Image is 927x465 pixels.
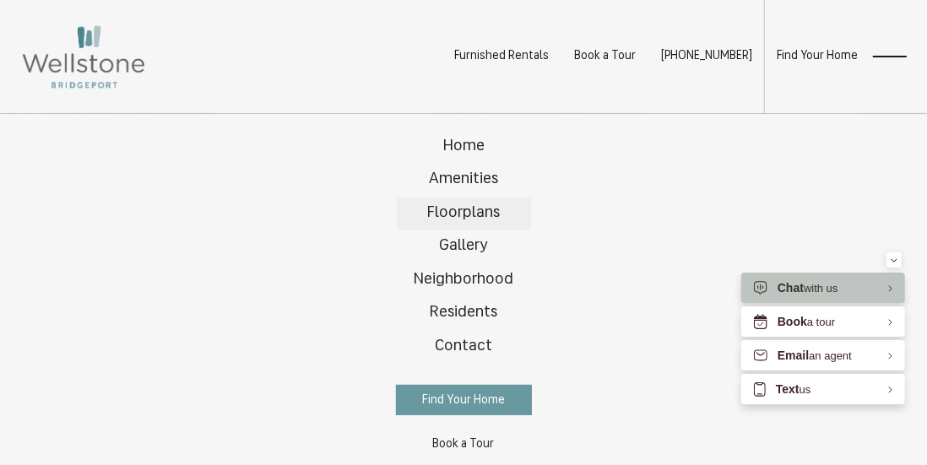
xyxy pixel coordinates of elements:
a: Go to Residents [397,297,531,331]
span: Floorplans [427,205,501,221]
span: Book a Tour [433,438,495,451]
span: Neighborhood [414,272,514,288]
span: Gallery [439,238,488,254]
a: Book a Tour [574,50,636,62]
a: Book a Tour [396,430,532,458]
a: Go to Gallery [397,230,531,264]
a: Go to Floorplans [397,197,531,231]
a: Go to Neighborhood [397,264,531,298]
a: Call Us at (253) 642-8681 [661,50,752,62]
span: [PHONE_NUMBER] [661,50,752,62]
a: Go to Home [397,131,531,165]
span: Amenities [429,171,498,187]
span: Residents [430,305,498,321]
a: Go to Contact [397,331,531,365]
a: Go to Amenities [397,164,531,197]
span: Contact [435,338,492,354]
img: Wellstone [20,24,147,90]
a: Find Your Home [777,50,858,62]
span: Home [442,138,485,154]
a: Find Your Home [396,385,532,415]
span: Find Your Home [422,394,505,407]
button: Open Menu [873,49,907,64]
a: Furnished Rentals [454,50,549,62]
